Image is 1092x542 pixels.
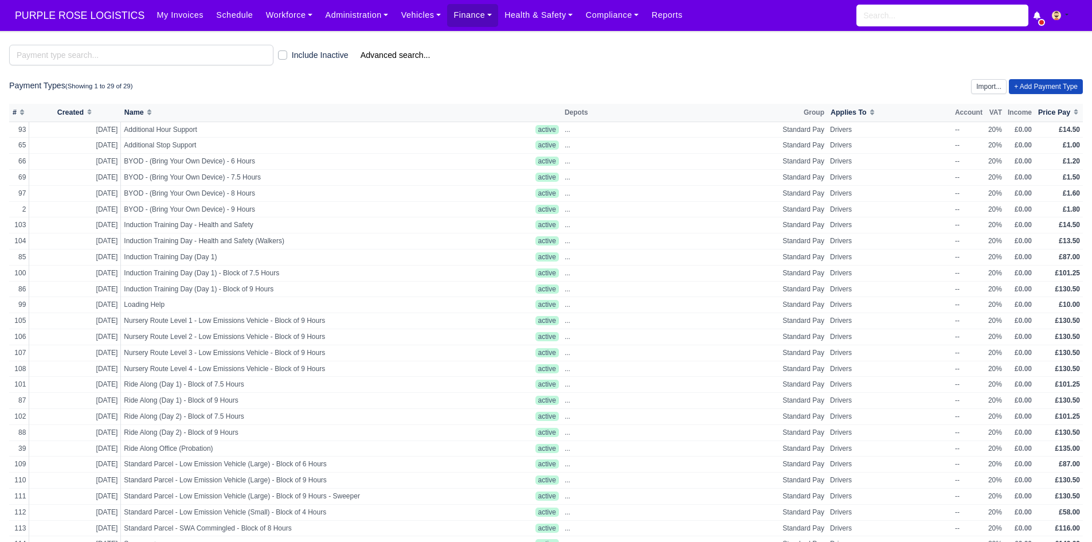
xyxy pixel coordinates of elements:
button: Import... [971,79,1007,94]
a: Vehicles [395,4,448,26]
td: [DATE] [29,154,121,170]
input: Payment type search... [9,45,273,65]
span: Price Pay [1038,108,1070,116]
span: Nursery Route Level 1 - Low Emissions Vehicle - Block of 9 Hours [124,316,381,326]
span: £1.80 [1063,205,1080,213]
td: 20% [985,440,1005,457]
td: Drivers [827,249,952,266]
span: Induction Training Day (Day 1) - Block of 9 Hours [124,284,381,294]
td: [DATE] [29,345,121,361]
td: [DATE] [29,185,121,201]
td: 111 [9,489,29,505]
td: Drivers [827,297,952,313]
span: active [535,316,559,325]
td: [DATE] [29,377,121,393]
td: 20% [985,297,1005,313]
span: £0.00 [1015,253,1032,261]
span: ... [565,125,570,135]
td: -- [952,170,985,186]
td: Drivers [827,313,952,329]
span: ... [565,412,570,422]
a: Schedule [210,4,259,26]
td: Drivers [827,138,952,154]
span: active [535,220,559,229]
td: [DATE] [29,233,121,249]
td: 87 [9,393,29,409]
a: Compliance [580,4,645,26]
td: -- [952,201,985,217]
span: £0.00 [1015,476,1032,484]
td: -- [952,185,985,201]
span: active [535,396,559,405]
span: £130.50 [1055,317,1080,325]
td: Drivers [827,489,952,505]
span: £0.00 [1015,189,1032,197]
span: £101.25 [1055,412,1080,420]
td: Drivers [827,185,952,201]
span: ... [565,205,570,215]
span: £10.00 [1059,301,1080,309]
td: [DATE] [29,424,121,440]
span: £0.00 [1015,126,1032,134]
span: Standard Parcel - Low Emission Vehicle (Large) - Block of 6 Hours [124,459,381,469]
span: £1.00 [1063,141,1080,149]
span: active [535,380,559,389]
span: active [535,444,559,453]
td: 69 [9,170,29,186]
span: £0.00 [1015,444,1032,453]
td: 93 [9,122,29,138]
td: Drivers [827,281,952,297]
td: -- [952,393,985,409]
span: ... [565,189,570,198]
span: active [535,459,559,469]
button: Price Pay [1038,107,1080,119]
span: £0.00 [1015,460,1032,468]
td: [DATE] [29,473,121,489]
span: PURPLE ROSE LOGISTICS [9,4,150,27]
td: 100 [9,265,29,281]
td: 101 [9,377,29,393]
td: [DATE] [29,393,121,409]
span: active [535,475,559,485]
td: -- [952,424,985,440]
th: Depots [562,104,780,122]
td: 103 [9,217,29,233]
th: VAT [985,104,1005,122]
a: Health & Safety [498,4,580,26]
span: £0.00 [1015,173,1032,181]
span: ... [565,428,570,438]
span: £130.50 [1055,396,1080,404]
span: active [535,364,559,373]
td: 102 [9,409,29,425]
span: £13.50 [1059,237,1080,245]
span: ... [565,316,570,326]
td: [DATE] [29,504,121,520]
td: 20% [985,393,1005,409]
td: 110 [9,473,29,489]
td: Standard Pay [780,265,827,281]
td: 108 [9,361,29,377]
td: [DATE] [29,313,121,329]
td: -- [952,361,985,377]
span: ... [565,348,570,358]
a: Reports [645,4,689,26]
span: £0.00 [1015,141,1032,149]
span: Nursery Route Level 2 - Low Emissions Vehicle - Block of 9 Hours [124,332,381,342]
td: Drivers [827,377,952,393]
td: Drivers [827,329,952,345]
td: -- [952,154,985,170]
td: 2 [9,201,29,217]
span: £0.00 [1015,205,1032,213]
span: £0.00 [1015,428,1032,436]
td: -- [952,409,985,425]
td: 20% [985,329,1005,345]
td: 99 [9,297,29,313]
td: -- [952,217,985,233]
td: Standard Pay [780,489,827,505]
span: £14.50 [1059,126,1080,134]
span: £87.00 [1059,253,1080,261]
span: £0.00 [1015,396,1032,404]
td: Standard Pay [780,440,827,457]
span: £0.00 [1015,349,1032,357]
td: 20% [985,201,1005,217]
